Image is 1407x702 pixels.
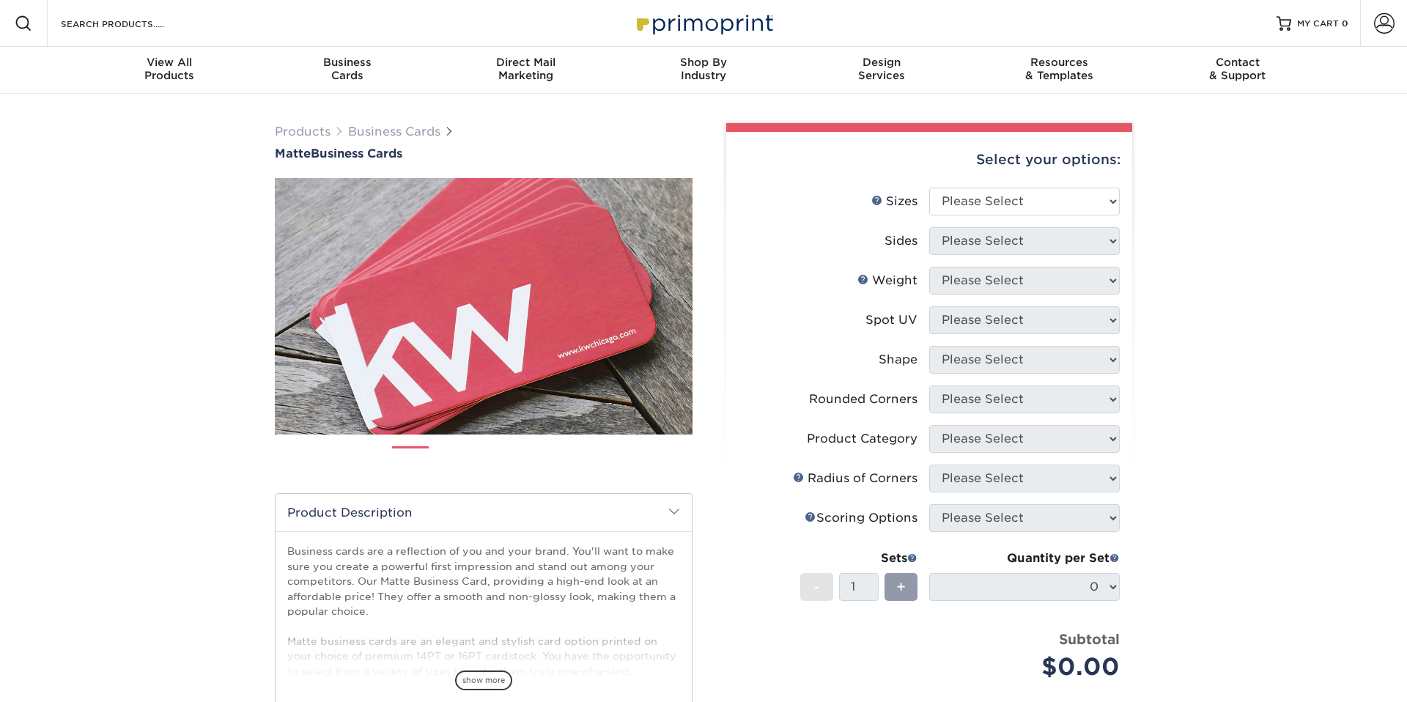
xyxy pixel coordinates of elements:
[929,550,1120,567] div: Quantity per Set
[615,56,793,82] div: Industry
[800,550,917,567] div: Sets
[455,670,512,690] span: show more
[275,97,693,515] img: Matte 01
[59,15,202,32] input: SEARCH PRODUCTS.....
[896,576,906,598] span: +
[970,56,1148,69] span: Resources
[630,7,777,39] img: Primoprint
[81,56,259,82] div: Products
[970,56,1148,82] div: & Templates
[615,47,793,94] a: Shop ByIndustry
[441,440,478,477] img: Business Cards 02
[615,56,793,69] span: Shop By
[392,441,429,478] img: Business Cards 01
[1059,631,1120,647] strong: Subtotal
[437,56,615,69] span: Direct Mail
[793,470,917,487] div: Radius of Corners
[81,56,259,69] span: View All
[1148,56,1326,69] span: Contact
[437,56,615,82] div: Marketing
[809,391,917,408] div: Rounded Corners
[259,56,437,69] span: Business
[81,47,259,94] a: View AllProducts
[348,125,440,138] a: Business Cards
[539,440,576,477] img: Business Cards 04
[865,311,917,329] div: Spot UV
[805,509,917,527] div: Scoring Options
[437,47,615,94] a: Direct MailMarketing
[738,132,1120,188] div: Select your options:
[857,272,917,289] div: Weight
[807,430,917,448] div: Product Category
[275,147,311,160] span: Matte
[871,193,917,210] div: Sizes
[970,47,1148,94] a: Resources& Templates
[275,147,693,160] h1: Business Cards
[275,147,693,160] a: MatteBusiness Cards
[1148,56,1326,82] div: & Support
[879,351,917,369] div: Shape
[1297,18,1339,30] span: MY CART
[792,56,970,69] span: Design
[792,47,970,94] a: DesignServices
[885,232,917,250] div: Sides
[813,576,820,598] span: -
[792,56,970,82] div: Services
[1342,18,1348,29] span: 0
[490,440,527,477] img: Business Cards 03
[940,649,1120,684] div: $0.00
[276,494,692,531] h2: Product Description
[259,56,437,82] div: Cards
[259,47,437,94] a: BusinessCards
[1148,47,1326,94] a: Contact& Support
[275,125,330,138] a: Products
